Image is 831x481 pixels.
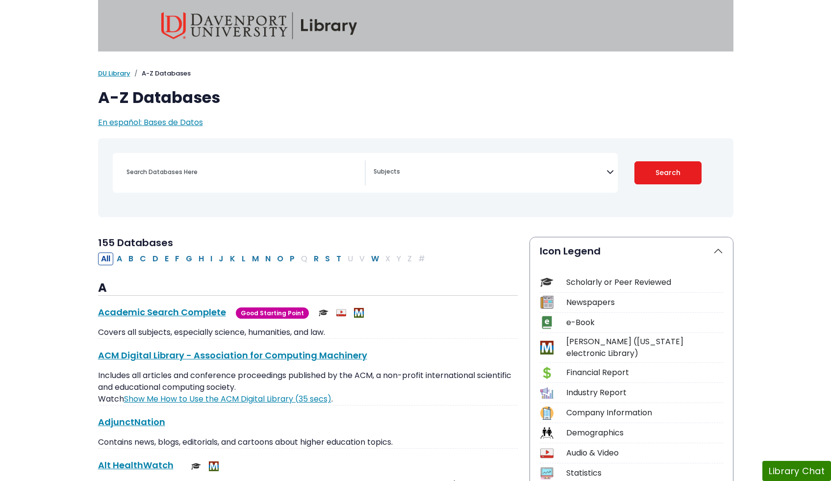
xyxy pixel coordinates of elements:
button: Library Chat [762,461,831,481]
img: Audio & Video [336,308,346,318]
button: Filter Results I [207,253,215,265]
div: Scholarly or Peer Reviewed [566,277,723,288]
input: Search database by title or keyword [121,165,365,179]
textarea: Search [374,169,606,177]
div: e-Book [566,317,723,329]
div: Audio & Video [566,447,723,459]
a: Academic Search Complete [98,306,226,318]
img: Icon Scholarly or Peer Reviewed [540,276,554,289]
a: Link opens in new window [124,393,331,405]
div: Newspapers [566,297,723,308]
img: Icon Demographics [540,427,554,440]
button: All [98,253,113,265]
button: Icon Legend [530,237,733,265]
p: Contains news, blogs, editorials, and cartoons about higher education topics. [98,436,518,448]
button: Filter Results C [137,253,149,265]
button: Filter Results N [262,253,274,265]
img: Icon MeL (Michigan electronic Library) [540,341,554,354]
li: A-Z Databases [130,69,191,78]
div: Industry Report [566,387,723,399]
button: Filter Results K [227,253,238,265]
img: Icon Statistics [540,467,554,480]
span: Good Starting Point [236,307,309,319]
button: Filter Results G [183,253,195,265]
div: Statistics [566,467,723,479]
button: Filter Results D [150,253,161,265]
span: 155 Databases [98,236,173,250]
img: MeL (Michigan electronic Library) [354,308,364,318]
a: AdjunctNation [98,416,165,428]
nav: breadcrumb [98,69,733,78]
button: Filter Results A [114,253,125,265]
button: Filter Results E [162,253,172,265]
div: Company Information [566,407,723,419]
img: Icon Audio & Video [540,447,554,460]
img: Scholarly or Peer Reviewed [319,308,328,318]
a: ACM Digital Library - Association for Computing Machinery [98,349,367,361]
img: Icon Newspapers [540,296,554,309]
nav: Search filters [98,138,733,217]
h1: A-Z Databases [98,88,733,107]
button: Filter Results S [322,253,333,265]
button: Filter Results B [126,253,136,265]
button: Filter Results J [216,253,227,265]
div: Financial Report [566,367,723,379]
a: En español: Bases de Datos [98,117,203,128]
div: Demographics [566,427,723,439]
button: Filter Results P [287,253,298,265]
button: Filter Results F [172,253,182,265]
img: Icon Industry Report [540,386,554,400]
p: Includes all articles and conference proceedings published by the ACM, a non-profit international... [98,370,518,405]
a: DU Library [98,69,130,78]
button: Filter Results O [274,253,286,265]
img: Icon Financial Report [540,366,554,380]
button: Submit for Search Results [634,161,702,184]
a: Alt HealthWatch [98,459,174,471]
div: Alpha-list to filter by first letter of database name [98,253,429,264]
img: Davenport University Library [161,12,357,39]
img: MeL (Michigan electronic Library) [209,461,219,471]
button: Filter Results R [311,253,322,265]
img: Icon Company Information [540,406,554,420]
p: Covers all subjects, especially science, humanities, and law. [98,327,518,338]
button: Filter Results M [249,253,262,265]
button: Filter Results L [239,253,249,265]
img: Icon e-Book [540,316,554,329]
button: Filter Results T [333,253,344,265]
img: Scholarly or Peer Reviewed [191,461,201,471]
div: [PERSON_NAME] ([US_STATE] electronic Library) [566,336,723,359]
button: Filter Results H [196,253,207,265]
h3: A [98,281,518,296]
button: Filter Results W [368,253,382,265]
